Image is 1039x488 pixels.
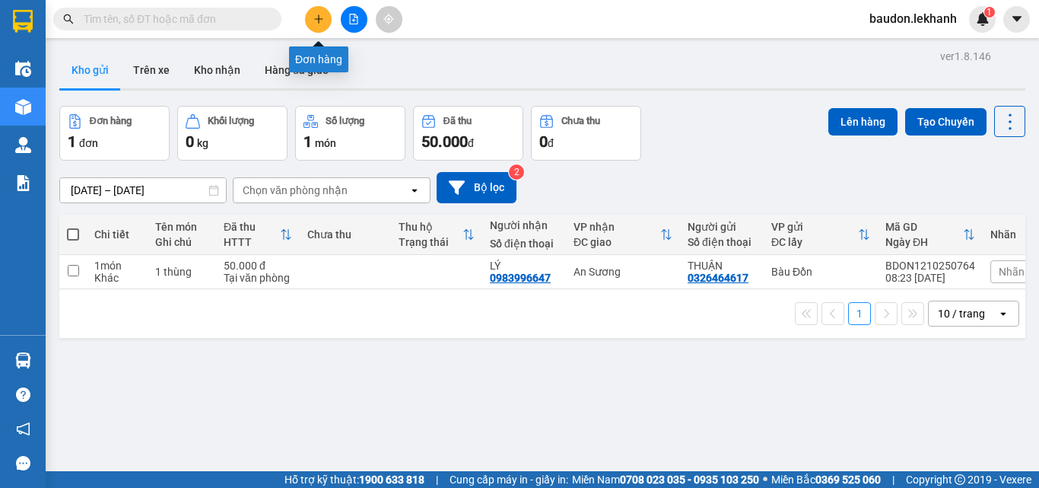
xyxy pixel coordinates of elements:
[59,52,121,88] button: Kho gửi
[437,172,516,203] button: Bộ lọc
[155,266,208,278] div: 1 thùng
[155,236,208,248] div: Ghi chú
[186,132,194,151] span: 0
[303,132,312,151] span: 1
[315,137,336,149] span: món
[121,52,182,88] button: Trên xe
[771,266,870,278] div: Bàu Đồn
[878,215,983,255] th: Toggle SortBy
[955,474,965,485] span: copyright
[224,221,280,233] div: Đã thu
[408,184,421,196] svg: open
[16,388,30,402] span: question-circle
[94,272,140,284] div: Khác
[313,14,324,24] span: plus
[490,272,551,284] div: 0983996647
[940,48,991,65] div: ver 1.8.146
[984,7,995,18] sup: 1
[688,260,756,272] div: THUẬN
[182,52,253,88] button: Kho nhận
[383,14,394,24] span: aim
[885,236,963,248] div: Ngày ĐH
[15,137,31,153] img: warehouse-icon
[548,137,554,149] span: đ
[145,13,268,31] div: An Sương
[771,221,858,233] div: VP gửi
[531,106,641,161] button: Chưa thu0đ
[341,6,367,33] button: file-add
[561,116,600,126] div: Chưa thu
[490,219,558,231] div: Người nhận
[84,11,263,27] input: Tìm tên, số ĐT hoặc mã đơn
[539,132,548,151] span: 0
[348,14,359,24] span: file-add
[764,215,878,255] th: Toggle SortBy
[574,266,672,278] div: An Sương
[13,107,268,126] div: Tên hàng: 1 thùng ( : 1 )
[160,106,181,127] span: SL
[63,14,74,24] span: search
[938,306,985,321] div: 10 / trang
[1003,6,1030,33] button: caret-down
[436,471,438,488] span: |
[688,236,756,248] div: Số điện thoại
[208,116,254,126] div: Khối lượng
[892,471,894,488] span: |
[94,260,140,272] div: 1 món
[885,221,963,233] div: Mã GD
[94,228,140,241] div: Chi tiết
[295,106,405,161] button: Số lượng1món
[11,80,137,98] div: 50.000
[421,132,468,151] span: 50.000
[216,215,300,255] th: Toggle SortBy
[359,474,424,486] strong: 1900 633 818
[574,221,660,233] div: VP nhận
[828,108,898,136] button: Lên hàng
[399,221,462,233] div: Thu hộ
[566,215,680,255] th: Toggle SortBy
[16,456,30,470] span: message
[15,352,31,368] img: warehouse-icon
[771,471,881,488] span: Miền Bắc
[976,12,990,26] img: icon-new-feature
[443,116,472,126] div: Đã thu
[848,302,871,325] button: 1
[197,137,208,149] span: kg
[688,221,756,233] div: Người gửi
[885,272,975,284] div: 08:23 [DATE]
[15,61,31,77] img: warehouse-icon
[572,471,759,488] span: Miền Nam
[490,260,558,272] div: LÝ
[326,116,364,126] div: Số lượng
[79,137,98,149] span: đơn
[399,236,462,248] div: Trạng thái
[574,236,660,248] div: ĐC giao
[284,471,424,488] span: Hỗ trợ kỹ thuật:
[987,7,992,18] span: 1
[620,474,759,486] strong: 0708 023 035 - 0935 103 250
[490,238,558,250] div: Số điện thoại
[688,272,748,284] div: 0326464617
[224,272,292,284] div: Tại văn phòng
[145,49,268,71] div: 0983996647
[13,13,135,31] div: Bàu Đồn
[145,14,182,30] span: Nhận:
[15,99,31,115] img: warehouse-icon
[391,215,482,255] th: Toggle SortBy
[905,108,987,136] button: Tạo Chuyến
[771,236,858,248] div: ĐC lấy
[1010,12,1024,26] span: caret-down
[305,6,332,33] button: plus
[145,31,268,49] div: LÝ
[450,471,568,488] span: Cung cấp máy in - giấy in:
[253,52,341,88] button: Hàng đã giao
[13,10,33,33] img: logo-vxr
[13,31,135,49] div: THUẬN
[468,137,474,149] span: đ
[177,106,288,161] button: Khối lượng0kg
[997,308,1009,320] svg: open
[68,132,76,151] span: 1
[13,14,37,30] span: Gửi:
[16,422,30,436] span: notification
[13,49,135,71] div: 0326464617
